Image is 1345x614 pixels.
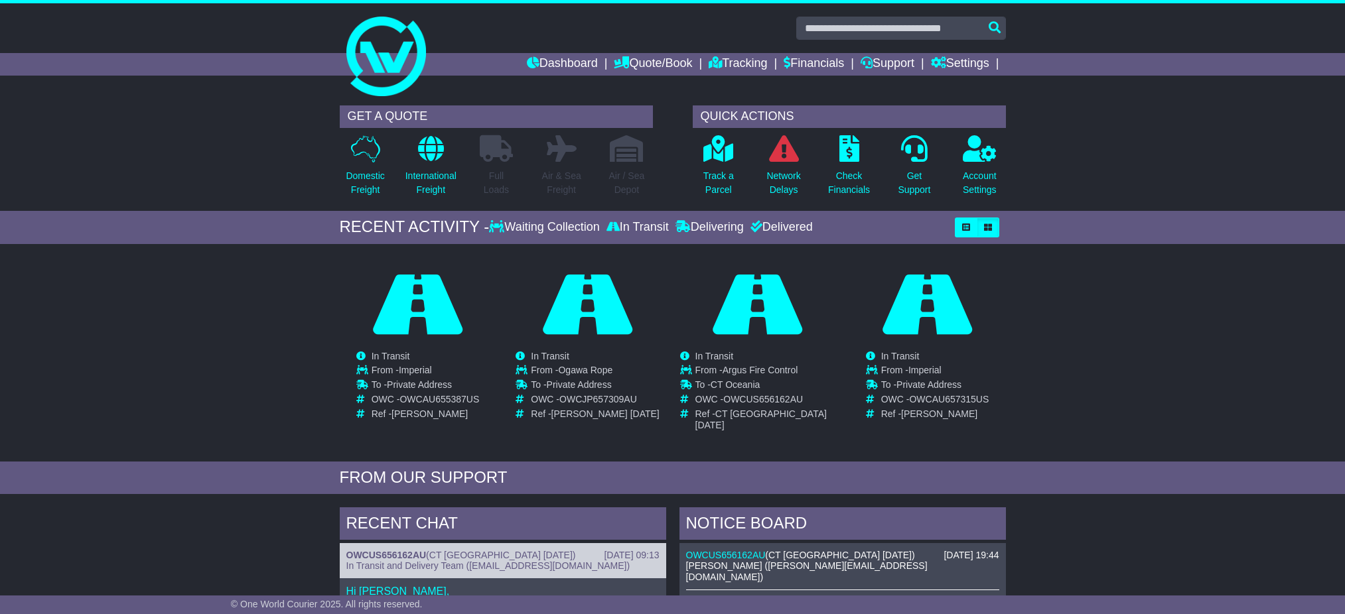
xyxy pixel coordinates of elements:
span: CT Oceania [711,379,760,390]
td: From - [372,365,480,379]
span: CT [GEOGRAPHIC_DATA] [DATE] [768,550,912,560]
a: Dashboard [527,53,598,76]
span: [PERSON_NAME] [901,408,977,419]
span: In Transit [881,351,920,361]
td: Ref - [881,408,989,420]
p: Account Settings [963,169,997,197]
td: To - [531,379,659,394]
td: OWC - [372,394,480,408]
span: © One World Courier 2025. All rights reserved. [231,599,423,609]
span: In Transit and Delivery Team ([EMAIL_ADDRESS][DOMAIN_NAME]) [346,560,630,571]
div: [DATE] 19:44 [944,550,999,561]
a: OWCUS656162AU [346,550,427,560]
a: Settings [931,53,989,76]
span: Argus Fire Control [723,365,798,375]
p: Air & Sea Freight [542,169,581,197]
span: OWCAU655387US [399,394,479,404]
a: CheckFinancials [827,135,871,204]
div: Delivered [747,220,813,235]
div: In Transit [603,220,672,235]
a: NetworkDelays [766,135,801,204]
a: DomesticFreight [345,135,385,204]
div: QUICK ACTIONS [693,105,1006,128]
a: Quote/Book [614,53,692,76]
span: [PERSON_NAME] [391,408,468,419]
span: Ogawa Rope [558,365,612,375]
span: Imperial [399,365,432,375]
a: GetSupport [897,135,931,204]
td: Ref - [531,408,659,420]
td: From - [531,365,659,379]
div: FROM OUR SUPPORT [340,468,1006,487]
span: [PERSON_NAME] ([PERSON_NAME][EMAIL_ADDRESS][DOMAIN_NAME]) [686,560,928,582]
a: AccountSettings [962,135,997,204]
span: CT [GEOGRAPHIC_DATA] [DATE] [695,408,827,430]
a: Support [861,53,914,76]
div: GET A QUOTE [340,105,653,128]
td: OWC - [881,394,989,408]
span: In Transit [372,351,410,361]
p: International Freight [405,169,457,197]
td: To - [695,379,835,394]
span: Imperial [908,365,942,375]
p: Domestic Freight [346,169,384,197]
span: In Transit [531,351,569,361]
div: Waiting Collection [489,220,602,235]
span: [PERSON_NAME] [DATE] [551,408,660,419]
span: In Transit [695,351,734,361]
td: From - [695,365,835,379]
a: Track aParcel [703,135,735,204]
div: [DATE] 09:13 [604,550,659,561]
a: InternationalFreight [405,135,457,204]
div: ( ) [686,550,999,561]
a: Tracking [709,53,767,76]
p: Full Loads [480,169,513,197]
td: From - [881,365,989,379]
span: OWCUS656162AU [723,394,803,404]
p: Network Delays [766,169,800,197]
td: Ref - [372,408,480,420]
span: OWCJP657309AU [559,394,637,404]
span: CT [GEOGRAPHIC_DATA] [DATE] [429,550,573,560]
div: NOTICE BOARD [679,507,1006,543]
td: OWC - [531,394,659,408]
span: Private Address [387,379,452,390]
span: Private Address [547,379,612,390]
span: OWCAU657315US [909,394,989,404]
span: Private Address [896,379,961,390]
a: OWCUS656162AU [686,550,766,560]
p: Air / Sea Depot [609,169,645,197]
div: Delivering [672,220,747,235]
td: Ref - [695,408,835,431]
div: ( ) [346,550,660,561]
td: To - [372,379,480,394]
p: Get Support [898,169,930,197]
div: RECENT CHAT [340,507,666,543]
p: Track a Parcel [703,169,734,197]
div: RECENT ACTIVITY - [340,217,490,237]
td: To - [881,379,989,394]
p: Hi [PERSON_NAME], [346,585,660,597]
td: OWC - [695,394,835,408]
a: Financials [784,53,844,76]
p: Check Financials [828,169,870,197]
